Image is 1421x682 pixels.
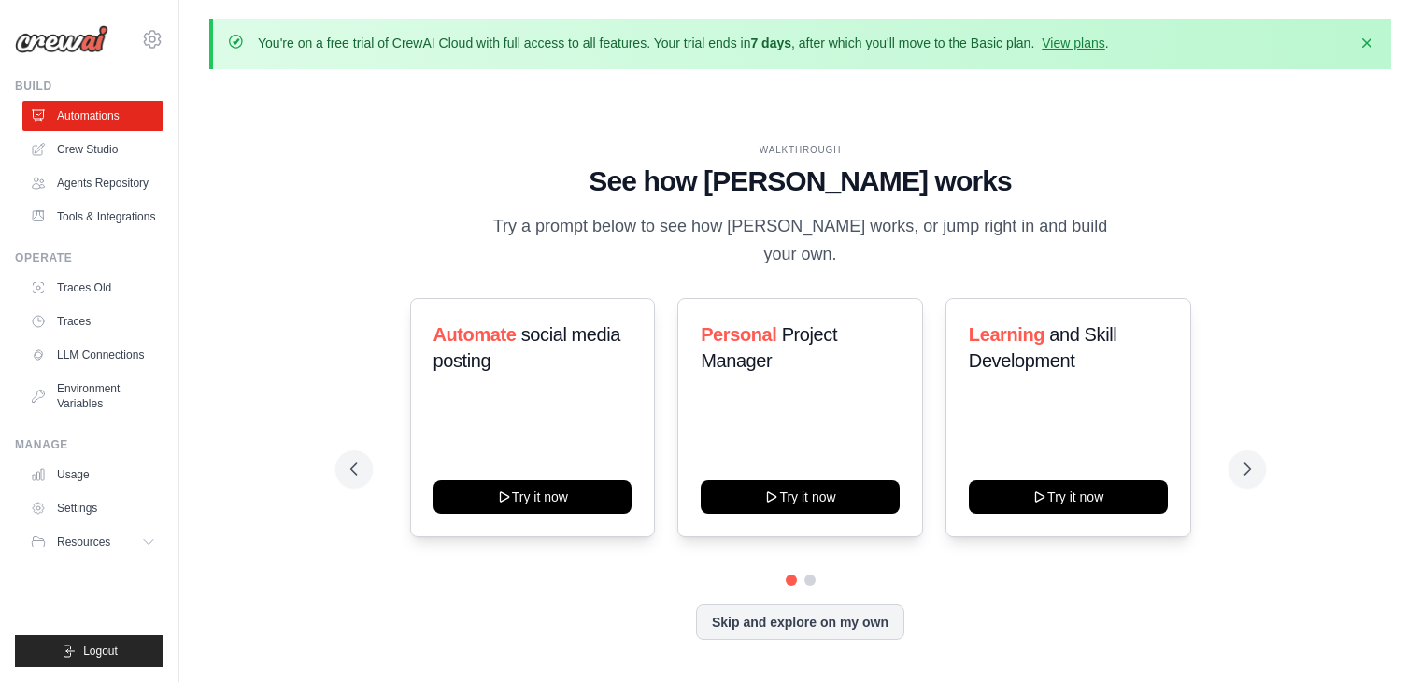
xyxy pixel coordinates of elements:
a: Environment Variables [22,374,163,419]
span: and Skill Development [969,324,1116,371]
strong: 7 days [750,36,791,50]
div: WALKTHROUGH [350,143,1251,157]
div: Build [15,78,163,93]
a: Settings [22,493,163,523]
span: Resources [57,534,110,549]
div: Operate [15,250,163,265]
img: Logo [15,25,108,53]
div: Manage [15,437,163,452]
span: Project Manager [701,324,837,371]
span: Logout [83,644,118,659]
span: Learning [969,324,1044,345]
a: Crew Studio [22,135,163,164]
a: Usage [22,460,163,490]
h1: See how [PERSON_NAME] works [350,164,1251,198]
p: Try a prompt below to see how [PERSON_NAME] works, or jump right in and build your own. [487,213,1115,268]
button: Try it now [433,480,632,514]
button: Skip and explore on my own [696,604,904,640]
button: Try it now [701,480,900,514]
span: social media posting [433,324,621,371]
button: Logout [15,635,163,667]
a: Tools & Integrations [22,202,163,232]
button: Resources [22,527,163,557]
a: LLM Connections [22,340,163,370]
a: Traces Old [22,273,163,303]
button: Try it now [969,480,1168,514]
a: Automations [22,101,163,131]
a: Agents Repository [22,168,163,198]
p: You're on a free trial of CrewAI Cloud with full access to all features. Your trial ends in , aft... [258,34,1109,52]
span: Personal [701,324,776,345]
span: Automate [433,324,517,345]
a: Traces [22,306,163,336]
a: View plans [1042,36,1104,50]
